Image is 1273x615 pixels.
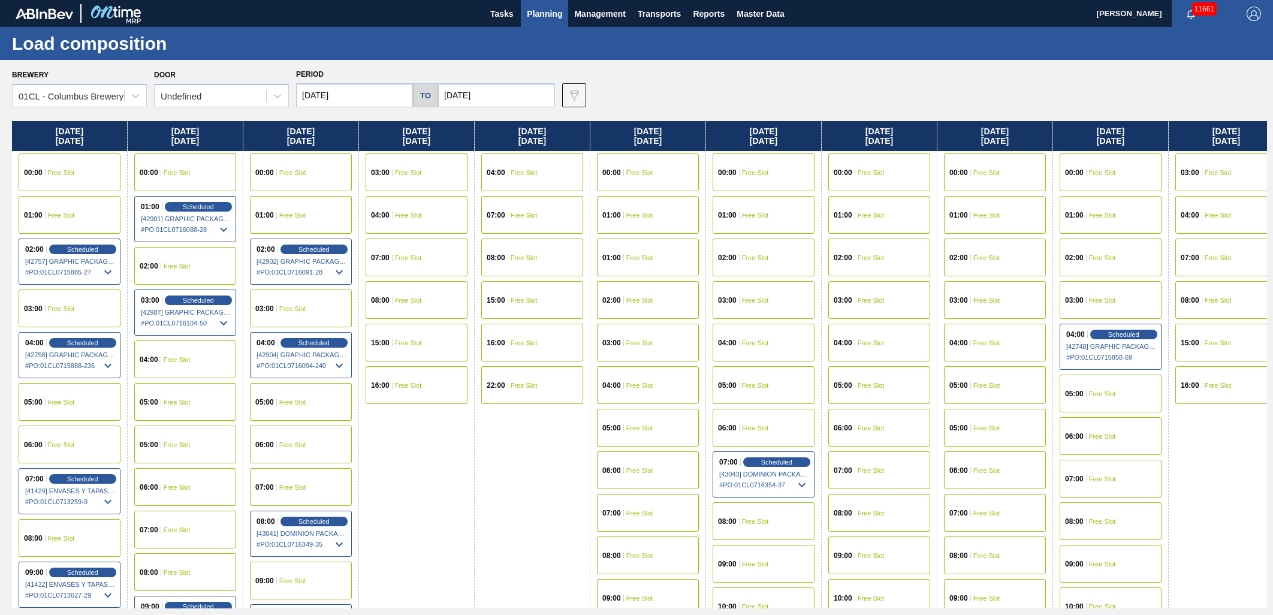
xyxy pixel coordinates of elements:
[67,475,98,483] span: Scheduled
[24,399,43,406] span: 05:00
[487,297,505,304] span: 15:00
[141,215,231,222] span: [42901] GRAPHIC PACKAGING INTERNATIONA - 0008221069
[834,382,852,389] span: 05:00
[949,297,968,304] span: 03:00
[1065,254,1084,261] span: 02:00
[359,121,474,151] div: [DATE] [DATE]
[183,203,214,210] span: Scheduled
[1066,350,1156,364] span: # PO : 01CL0715858-69
[718,297,737,304] span: 03:00
[718,560,737,568] span: 09:00
[761,459,792,466] span: Scheduled
[371,382,390,389] span: 16:00
[48,212,75,219] span: Free Slot
[822,121,937,151] div: [DATE] [DATE]
[834,467,852,474] span: 07:00
[1065,212,1084,219] span: 01:00
[140,441,158,448] span: 05:00
[602,424,621,432] span: 05:00
[1089,433,1116,440] span: Free Slot
[296,83,413,107] input: mm/dd/yyyy
[973,254,1000,261] span: Free Slot
[1089,212,1116,219] span: Free Slot
[1089,603,1116,610] span: Free Slot
[25,475,44,483] span: 07:00
[438,83,555,107] input: mm/dd/yyyy
[511,382,538,389] span: Free Slot
[141,603,159,610] span: 09:00
[1205,254,1232,261] span: Free Slot
[371,339,390,346] span: 15:00
[626,424,653,432] span: Free Slot
[140,526,158,533] span: 07:00
[949,467,968,474] span: 06:00
[255,441,274,448] span: 06:00
[706,121,821,151] div: [DATE] [DATE]
[626,339,653,346] span: Free Slot
[511,169,538,176] span: Free Slot
[1247,7,1261,21] img: Logout
[973,339,1000,346] span: Free Slot
[140,263,158,270] span: 02:00
[1065,518,1084,525] span: 08:00
[602,595,621,602] span: 09:00
[949,382,968,389] span: 05:00
[1181,254,1199,261] span: 07:00
[257,537,346,551] span: # PO : 01CL0716349-35
[858,424,885,432] span: Free Slot
[257,518,275,525] span: 08:00
[1205,382,1232,389] span: Free Slot
[141,222,231,237] span: # PO : 01CL0716088-28
[949,254,968,261] span: 02:00
[140,399,158,406] span: 05:00
[719,459,738,466] span: 07:00
[527,7,562,21] span: Planning
[279,577,306,584] span: Free Slot
[834,254,852,261] span: 02:00
[1172,5,1210,22] button: Notifications
[1065,560,1084,568] span: 09:00
[834,339,852,346] span: 04:00
[25,246,44,253] span: 02:00
[973,595,1000,602] span: Free Slot
[25,358,115,373] span: # PO : 01CL0715888-236
[255,212,274,219] span: 01:00
[973,467,1000,474] span: Free Slot
[937,121,1052,151] div: [DATE] [DATE]
[12,121,127,151] div: [DATE] [DATE]
[949,552,968,559] span: 08:00
[742,297,769,304] span: Free Slot
[164,356,191,363] span: Free Slot
[511,339,538,346] span: Free Slot
[742,212,769,219] span: Free Slot
[257,339,275,346] span: 04:00
[737,7,784,21] span: Master Data
[602,510,621,517] span: 07:00
[255,577,274,584] span: 09:00
[719,478,809,492] span: # PO : 01CL0716354-37
[973,297,1000,304] span: Free Slot
[1192,2,1217,16] span: 11661
[48,305,75,312] span: Free Slot
[257,265,346,279] span: # PO : 01CL0716091-28
[298,339,330,346] span: Scheduled
[257,351,346,358] span: [42904] GRAPHIC PACKAGING INTERNATIONA - 0008221069
[140,569,158,576] span: 08:00
[161,91,201,101] div: Undefined
[858,297,885,304] span: Free Slot
[1066,331,1085,338] span: 04:00
[255,305,274,312] span: 03:00
[183,603,214,610] span: Scheduled
[626,212,653,219] span: Free Slot
[395,382,422,389] span: Free Slot
[511,254,538,261] span: Free Slot
[858,552,885,559] span: Free Slot
[742,382,769,389] span: Free Slot
[141,316,231,330] span: # PO : 01CL0716104-50
[12,37,225,50] h1: Load composition
[16,8,73,19] img: TNhmsLtSVTkK8tSr43FrP2fwEKptu5GPRR3wAAAABJRU5ErkJggg==
[279,169,306,176] span: Free Slot
[626,169,653,176] span: Free Slot
[487,382,505,389] span: 22:00
[973,510,1000,517] span: Free Slot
